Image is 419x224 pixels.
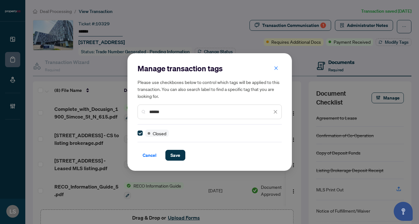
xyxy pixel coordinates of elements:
span: close [273,110,278,114]
button: Cancel [138,150,162,161]
span: Closed [153,130,166,137]
span: Save [170,150,180,160]
span: close [274,66,278,70]
span: Cancel [143,150,157,160]
button: Save [165,150,185,161]
h5: Please use checkboxes below to control which tags will be applied to this transaction. You can al... [138,79,282,99]
h2: Manage transaction tags [138,63,282,74]
button: Open asap [394,202,413,221]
